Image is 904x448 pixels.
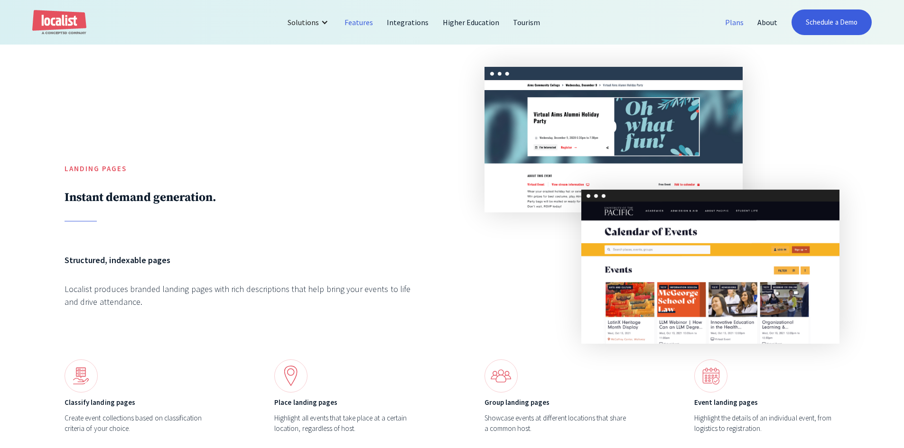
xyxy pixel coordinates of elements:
h6: Classify landing pages [65,397,210,408]
a: home [32,10,86,35]
h6: Group landing pages [485,397,630,408]
a: Tourism [506,11,547,34]
h2: Instant demand generation. [65,190,419,205]
div: Highlight the details of an individual event, from logistics to registration. [694,413,839,434]
a: About [751,11,784,34]
h5: Landing Pages [65,164,419,174]
div: Solutions [288,17,319,28]
div: Highlight all events that take place at a certain location, regardless of host. [274,413,419,434]
img: Benefits [485,359,518,393]
h6: Place landing pages [274,397,419,408]
div: Showcase events at different locations that share a common host. [485,413,630,434]
div: Create event collections based on classification criteria of your choice. [65,413,210,434]
a: Integrations [380,11,436,34]
a: Features [338,11,380,34]
a: Higher Education [436,11,507,34]
img: Landing page icon [65,359,98,393]
div: Solutions [280,11,338,34]
a: Schedule a Demo [792,9,872,35]
h6: Structured, indexable pages [65,254,419,266]
h6: Event landing pages [694,397,839,408]
a: Plans [718,11,751,34]
div: Localist produces branded landing pages with rich descriptions that help bring your events to lif... [65,283,419,308]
